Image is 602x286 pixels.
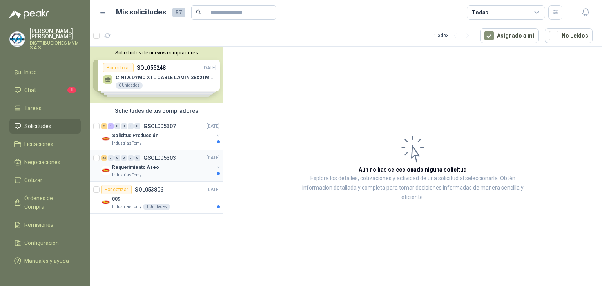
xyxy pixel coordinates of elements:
span: 57 [172,8,185,17]
span: Inicio [24,68,37,76]
div: Solicitudes de nuevos compradoresPor cotizarSOL055248[DATE] CINTA DYMO XTL CABLE LAMIN 38X21MMBLA... [90,47,223,103]
a: Por cotizarSOL053806[DATE] Company Logo009Industrias Tomy1 Unidades [90,182,223,214]
img: Company Logo [101,166,111,175]
span: Remisiones [24,221,53,229]
p: DISTRIBUCIONES MVM S.A.S. [30,41,81,50]
p: [DATE] [207,154,220,162]
p: [DATE] [207,123,220,130]
span: Licitaciones [24,140,53,148]
div: 2 [101,123,107,129]
div: 0 [121,155,127,161]
a: Remisiones [9,217,81,232]
p: [DATE] [207,186,220,194]
img: Company Logo [10,32,25,47]
a: Negociaciones [9,155,81,170]
div: 0 [134,123,140,129]
span: Manuales y ayuda [24,257,69,265]
div: 53 [101,155,107,161]
a: Solicitudes [9,119,81,134]
p: [PERSON_NAME] [PERSON_NAME] [30,28,81,39]
p: 009 [112,195,120,203]
img: Company Logo [101,134,111,143]
p: Explora los detalles, cotizaciones y actividad de una solicitud al seleccionarla. Obtén informaci... [302,174,524,202]
span: Configuración [24,239,59,247]
p: SOL053806 [135,187,163,192]
a: 53 0 0 0 0 0 GSOL005303[DATE] Company LogoRequerimiento AseoIndustrias Tomy [101,153,221,178]
div: 0 [128,123,134,129]
span: 1 [67,87,76,93]
p: GSOL005303 [143,155,176,161]
h3: Aún no has seleccionado niguna solicitud [359,165,467,174]
div: 1 [108,123,114,129]
a: 2 1 0 0 0 0 GSOL005307[DATE] Company LogoSolicitud ProducciónIndustrias Tomy [101,121,221,147]
div: 0 [114,123,120,129]
button: Solicitudes de nuevos compradores [93,50,220,56]
button: No Leídos [545,28,593,43]
a: Chat1 [9,83,81,98]
img: Company Logo [101,197,111,207]
a: Manuales y ayuda [9,253,81,268]
div: Por cotizar [101,185,132,194]
div: 0 [121,123,127,129]
span: Cotizar [24,176,42,185]
span: Solicitudes [24,122,51,130]
p: Industrias Tomy [112,172,141,178]
p: Solicitud Producción [112,132,158,139]
span: search [196,9,201,15]
div: 0 [114,155,120,161]
a: Cotizar [9,173,81,188]
div: 1 Unidades [143,204,170,210]
a: Configuración [9,235,81,250]
div: 0 [134,155,140,161]
span: Tareas [24,104,42,112]
p: Requerimiento Aseo [112,164,159,171]
p: Industrias Tomy [112,204,141,210]
img: Logo peakr [9,9,49,19]
p: GSOL005307 [143,123,176,129]
div: Solicitudes de tus compradores [90,103,223,118]
div: 0 [128,155,134,161]
span: Negociaciones [24,158,60,167]
div: 0 [108,155,114,161]
button: Asignado a mi [480,28,539,43]
a: Tareas [9,101,81,116]
span: Chat [24,86,36,94]
div: Todas [472,8,488,17]
span: Órdenes de Compra [24,194,73,211]
a: Órdenes de Compra [9,191,81,214]
div: 1 - 3 de 3 [434,29,474,42]
a: Licitaciones [9,137,81,152]
h1: Mis solicitudes [116,7,166,18]
p: Industrias Tomy [112,140,141,147]
a: Inicio [9,65,81,80]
